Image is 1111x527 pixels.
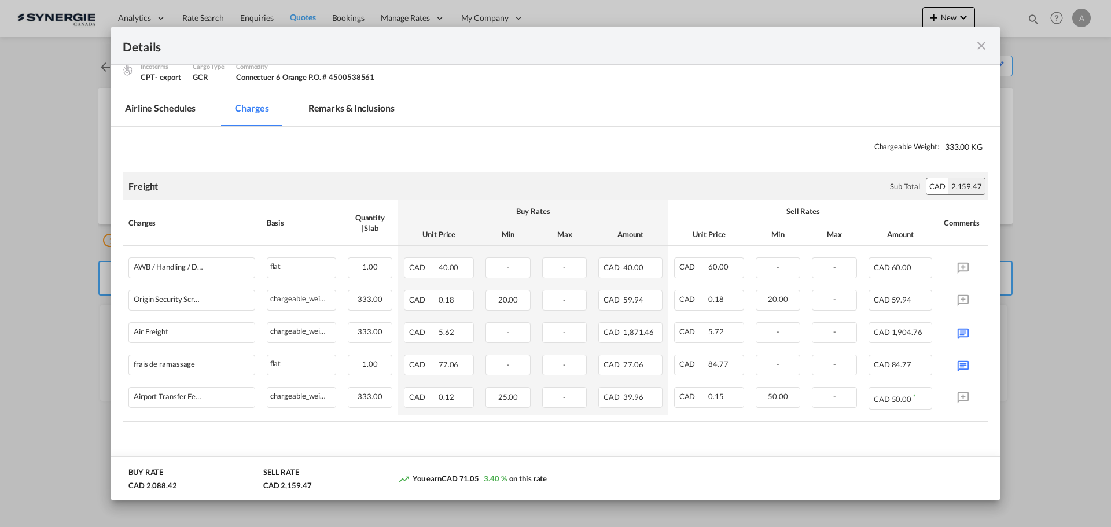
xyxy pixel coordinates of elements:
span: 84.77 [708,359,729,368]
span: CAD [679,359,707,368]
div: Sub Total [890,181,920,191]
span: CAD [679,262,707,271]
span: - [507,263,510,272]
th: Amount [863,223,938,246]
div: Origin Security Screening Fee (min 20 or 018/kg) [134,295,203,304]
span: CAD [409,295,437,304]
div: Commodity [236,61,374,72]
div: chargeable_weight [267,290,336,305]
span: 333.00 [358,392,382,401]
div: CAD 2,088.42 [128,480,177,491]
span: 77.06 [623,360,643,369]
md-dialog: Port of Loading ... [111,27,1000,501]
div: 2,159.47 [948,178,985,194]
div: flat [267,258,336,272]
md-tab-item: Remarks & Inclusions [295,94,409,126]
span: CAD [604,360,621,369]
span: - [563,360,566,369]
span: 5.72 [708,327,724,336]
span: - [563,327,566,337]
span: CAD [409,392,437,401]
span: 0.18 [439,295,454,304]
div: - export [155,72,181,82]
span: 1,904.76 [892,327,922,337]
span: CAD 71.05 [442,474,479,483]
span: 59.94 [623,295,643,304]
div: frais de ramassage [134,360,195,368]
md-tab-item: Charges [221,94,282,126]
th: Min [750,223,807,246]
span: 0.12 [439,392,454,401]
div: GCR [193,72,225,82]
span: 59.94 [892,295,912,304]
span: - [507,327,510,337]
div: Buy Rates [404,206,662,216]
span: 333.00 [358,294,382,304]
img: cargo.png [121,64,134,76]
span: CAD [874,360,890,369]
span: 333.00 [358,327,382,336]
sup: Minimum amount [913,393,915,400]
span: 20.00 [498,295,518,304]
span: - [563,295,566,304]
span: 40.00 [623,263,643,272]
div: chargeable_weight [267,388,336,402]
span: CAD [409,327,437,337]
div: CAD [926,178,948,194]
span: CAD [874,327,890,337]
span: CAD [604,392,621,401]
th: Unit Price [668,223,750,246]
div: CAD 2,159.47 [263,480,312,491]
div: Air Freight [134,327,168,336]
span: 5.62 [439,327,454,337]
span: - [563,392,566,401]
span: 60.00 [708,262,729,271]
th: Comments [938,200,988,245]
th: Amount [593,223,668,246]
span: CAD [604,327,621,337]
span: - [563,263,566,272]
span: - [777,327,779,336]
span: - [833,327,836,336]
div: CPT [141,72,181,82]
div: SELL RATE [263,467,299,480]
span: 50.00 [892,395,912,404]
span: - [833,294,836,304]
span: 39.96 [623,392,643,401]
md-icon: icon-close fg-AAA8AD m-0 cursor [974,39,988,53]
span: 77.06 [439,360,459,369]
span: CAD [679,294,707,304]
div: Airport Transfer Fee( min 50 or 015/kg) [134,392,203,401]
span: CAD [874,295,890,304]
span: - [833,392,836,401]
span: CAD [679,327,707,336]
span: - [507,360,510,369]
span: 50.00 [768,392,788,401]
span: CAD [409,263,437,272]
div: Basis [267,218,336,228]
md-icon: icon-trending-up [398,473,410,485]
span: - [777,359,779,368]
span: 84.77 [892,360,912,369]
span: 0.15 [708,392,724,401]
span: CAD [604,263,621,272]
span: 40.00 [439,263,459,272]
span: 1.00 [362,359,378,368]
span: - [833,359,836,368]
span: 3.40 % [484,474,506,483]
span: CAD [409,360,437,369]
th: Unit Price [398,223,480,246]
div: Chargeable Weight: [123,138,988,156]
span: - [777,262,779,271]
span: CAD [874,263,890,272]
span: 60.00 [892,263,912,272]
div: AWB / Handling / Documentation EUR 45,00 [134,263,203,271]
div: Charges [128,218,255,228]
span: - [833,262,836,271]
span: CAD [679,392,707,401]
span: 1.00 [362,262,378,271]
div: Cargo Type [193,61,225,72]
th: Max [536,223,593,246]
div: Details [123,38,902,53]
md-pagination-wrapper: Use the left and right arrow keys to navigate between tabs [111,94,420,126]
